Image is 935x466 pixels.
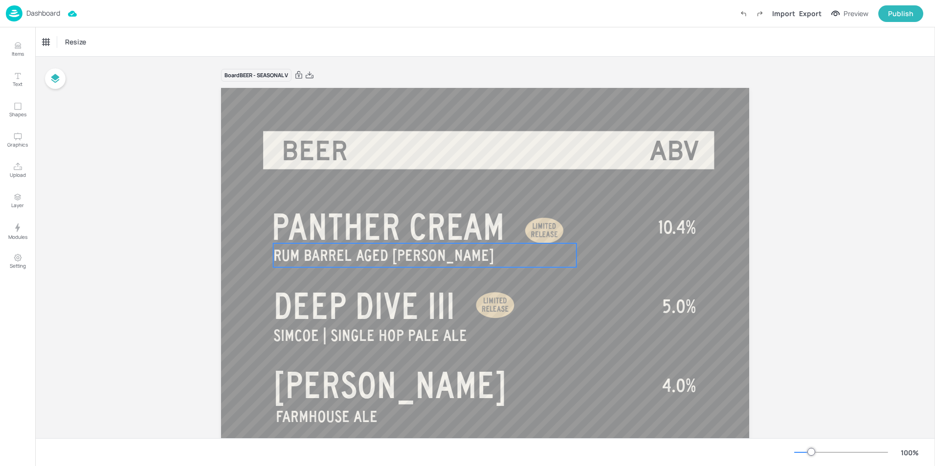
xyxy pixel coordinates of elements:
span: 5.0% [662,297,696,316]
div: Preview [844,8,868,19]
p: Dashboard [26,10,60,17]
span: 4.0% [662,376,696,395]
button: Publish [878,5,923,22]
div: Publish [888,8,913,19]
img: logo-86c26b7e.jpg [6,5,22,21]
div: Export [799,8,822,19]
span: PANTHER CREAM [271,208,505,247]
span: BEER [282,136,348,166]
span: DEEP DIVE III [273,287,455,326]
span: ABV [649,136,699,166]
label: Redo (Ctrl + Y) [752,5,768,22]
div: Import [772,8,795,19]
div: Board BEER - SEASONAL V [221,69,291,82]
span: RUM BARREL AGED [PERSON_NAME] [273,247,494,264]
div: 100 % [898,447,921,458]
span: SIMCOE | SINGLE HOP PALE ALE [273,327,467,344]
label: Undo (Ctrl + Z) [735,5,752,22]
span: FARMHOUSE ALE [276,408,378,425]
span: 10.4% [658,217,696,237]
span: Resize [63,37,88,47]
span: [PERSON_NAME] [273,366,507,405]
button: Preview [825,6,874,21]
